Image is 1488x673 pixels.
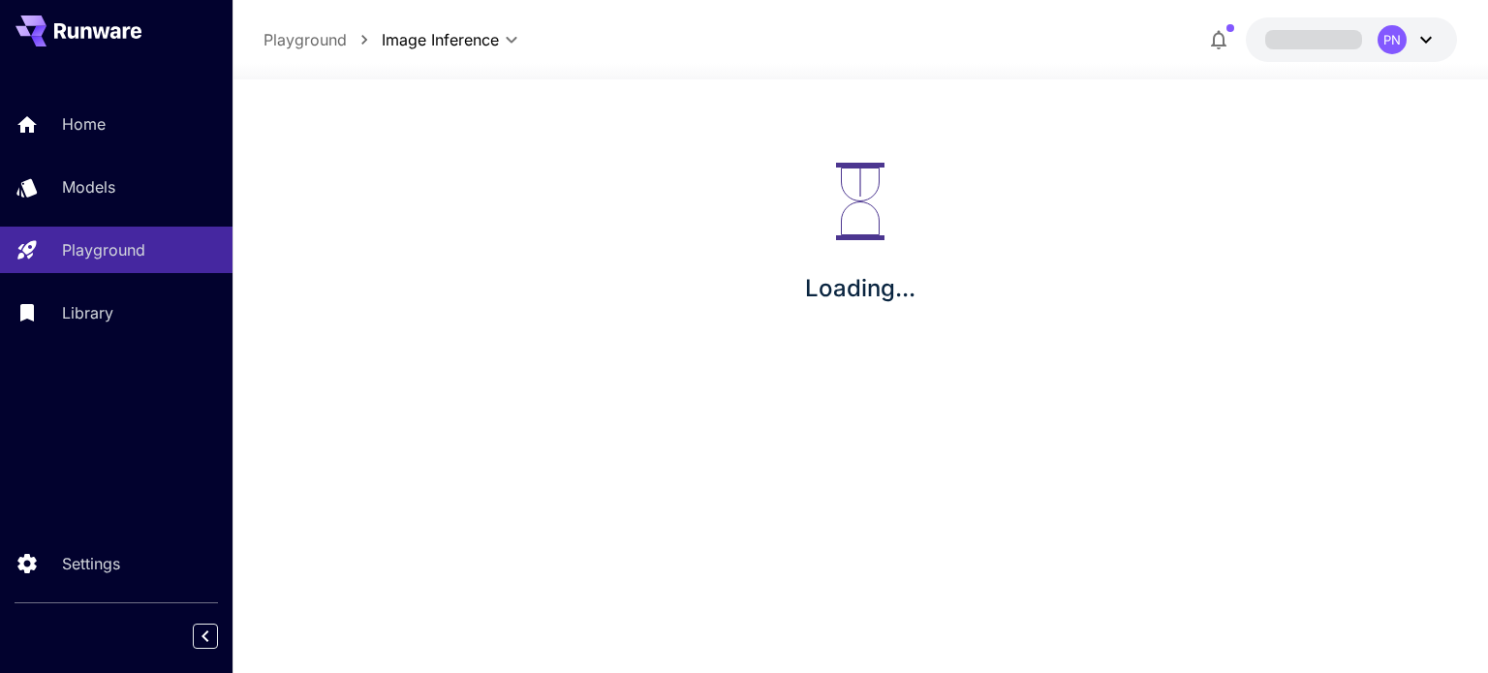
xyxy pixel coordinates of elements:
nav: breadcrumb [263,28,382,51]
button: PN [1246,17,1457,62]
p: Loading... [805,271,915,306]
p: Settings [62,552,120,575]
div: PN [1378,25,1407,54]
button: Collapse sidebar [193,624,218,649]
p: Library [62,301,113,324]
span: Image Inference [382,28,499,51]
p: Playground [62,238,145,261]
div: Collapse sidebar [207,619,232,654]
a: Playground [263,28,347,51]
p: Models [62,175,115,199]
p: Home [62,112,106,136]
